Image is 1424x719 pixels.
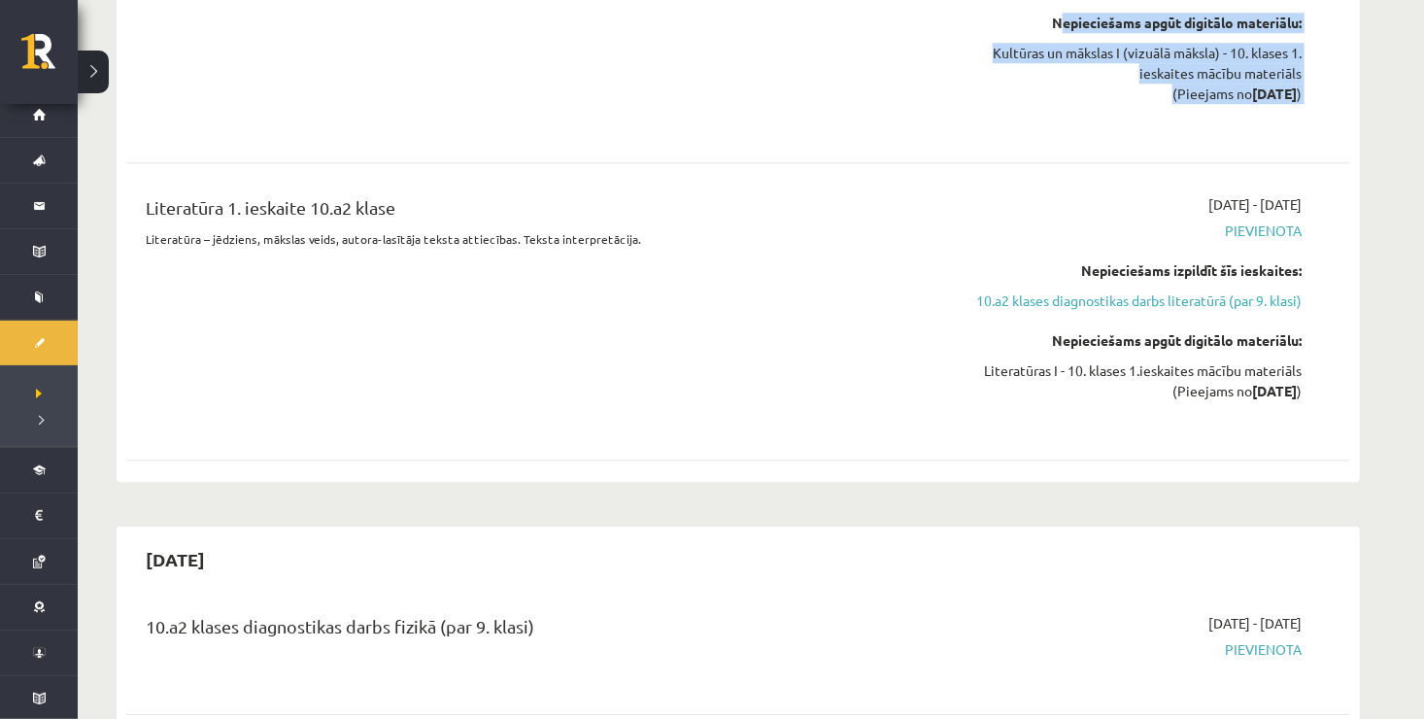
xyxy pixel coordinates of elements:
[1252,85,1297,102] strong: [DATE]
[935,330,1302,351] div: Nepieciešams apgūt digitālo materiālu:
[1208,613,1302,633] span: [DATE] - [DATE]
[146,613,906,649] div: 10.a2 klases diagnostikas darbs fizikā (par 9. klasi)
[146,194,906,230] div: Literatūra 1. ieskaite 10.a2 klase
[935,291,1302,311] a: 10.a2 klases diagnostikas darbs literatūrā (par 9. klasi)
[1208,194,1302,215] span: [DATE] - [DATE]
[935,260,1302,281] div: Nepieciešams izpildīt šīs ieskaites:
[935,13,1302,33] div: Nepieciešams apgūt digitālo materiālu:
[935,221,1302,241] span: Pievienota
[1252,382,1297,399] strong: [DATE]
[146,230,906,248] p: Literatūra – jēdziens, mākslas veids, autora-lasītāja teksta attiecības. Teksta interpretācija.
[935,43,1302,104] div: Kultūras un mākslas I (vizuālā māksla) - 10. klases 1. ieskaites mācību materiāls (Pieejams no )
[126,536,224,582] h2: [DATE]
[21,34,78,83] a: Rīgas 1. Tālmācības vidusskola
[935,639,1302,660] span: Pievienota
[935,360,1302,401] div: Literatūras I - 10. klases 1.ieskaites mācību materiāls (Pieejams no )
